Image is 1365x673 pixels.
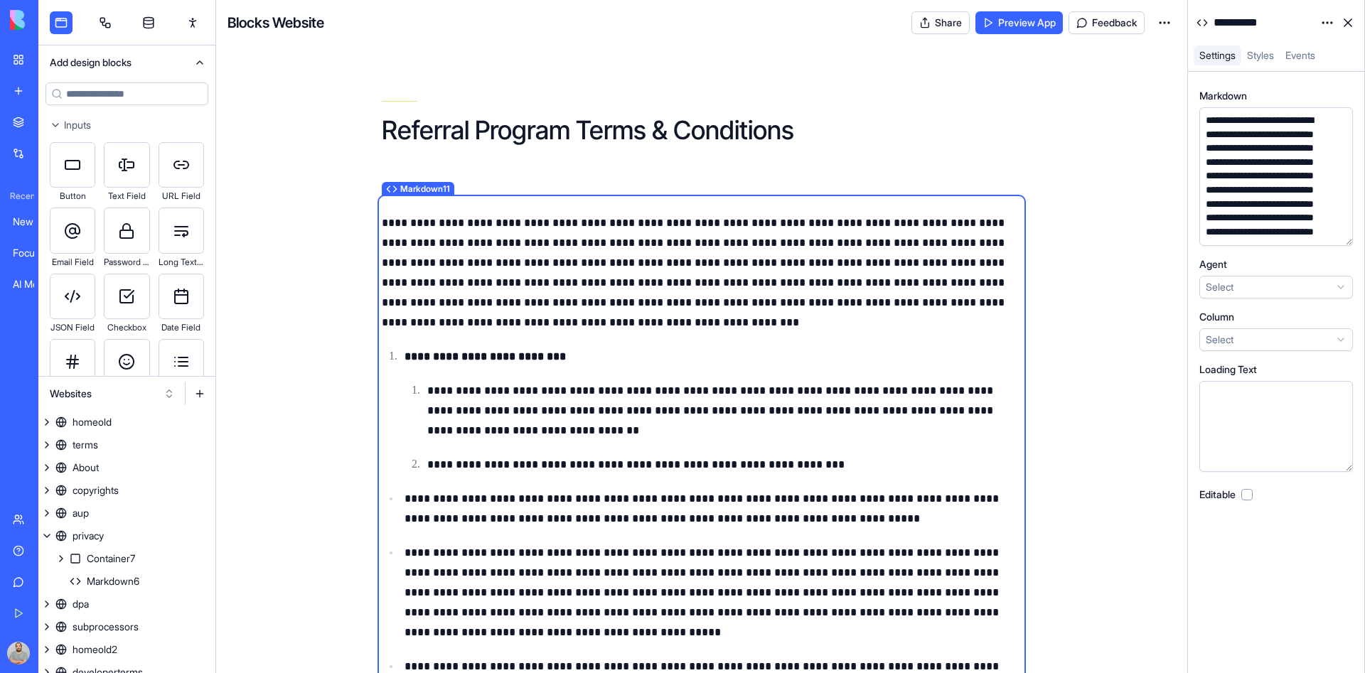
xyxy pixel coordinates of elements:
div: Focus Timer [13,246,53,260]
div: copyrights [73,483,119,497]
a: New App [4,208,61,236]
div: homeold [73,415,112,429]
span: Events [1285,49,1315,61]
label: Markdown [1199,89,1247,103]
a: copyrights [38,479,215,502]
div: Container7 [87,551,135,566]
div: Date Field [159,319,204,336]
a: homeold2 [38,638,215,661]
span: Recent [4,190,34,202]
h1: Referral Program Terms & Conditions [382,116,1022,144]
div: privacy [73,529,104,543]
div: Checkbox [104,319,149,336]
a: Settings [1194,45,1241,65]
h4: Blocks Website [227,13,324,33]
span: Styles [1247,49,1274,61]
button: Inputs [38,114,215,136]
a: dpa [38,593,215,615]
span: Settings [1199,49,1236,61]
div: Email Field [50,254,95,271]
a: Markdown6 [38,570,215,593]
div: New App [13,215,53,229]
label: Agent [1199,257,1227,271]
div: Text Field [104,188,149,205]
a: AI Messaging Command Center [4,270,61,298]
label: Column [1199,310,1234,324]
a: About [38,456,215,479]
div: homeold2 [73,642,117,657]
div: dpa [73,597,89,611]
div: AI Messaging Command Center [13,277,53,291]
div: subprocessors [73,620,139,634]
div: terms [73,438,98,452]
div: About [73,461,99,475]
label: Editable [1199,488,1236,502]
img: ACg8ocINnUFOES7OJTbiXTGVx5LDDHjA4HP-TH47xk9VcrTT7fmeQxI=s96-c [7,642,30,664]
a: aup [38,502,215,524]
a: subprocessors [38,615,215,638]
a: Focus Timer [4,239,61,267]
a: Events [1280,45,1321,65]
button: Share [911,11,970,34]
div: JSON Field [50,319,95,336]
button: Feedback [1069,11,1145,34]
div: aup [73,506,89,520]
div: Long Text Field [159,254,204,271]
div: Password Field [104,254,149,271]
label: Loading Text [1199,362,1257,377]
div: Button [50,188,95,205]
a: privacy [38,524,215,547]
a: homeold [38,411,215,434]
div: Referral Program Terms & Conditions [382,51,1022,193]
div: URL Field [159,188,204,205]
img: logo [10,10,98,30]
button: Add design blocks [38,45,215,80]
button: Websites [43,382,182,405]
div: Markdown6 [87,574,139,588]
a: terms [38,434,215,456]
a: Container7 [38,547,215,570]
a: Preview App [975,11,1063,34]
a: Styles [1241,45,1280,65]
